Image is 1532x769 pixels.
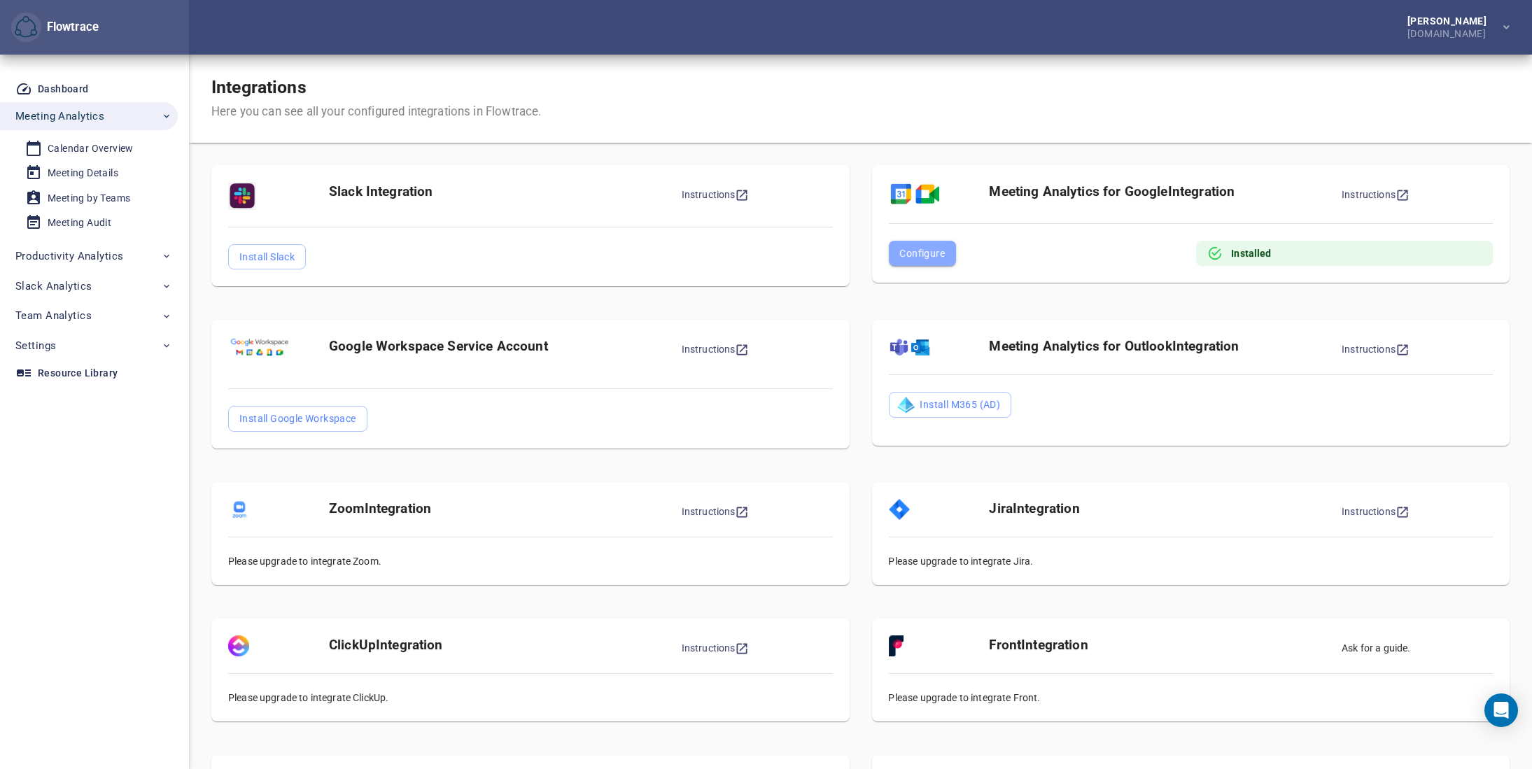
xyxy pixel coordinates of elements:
div: Zoom Integration [329,499,682,518]
img: Integration Logo [228,499,251,520]
div: Please upgrade to integrate ClickUp. [228,691,832,705]
a: Instructions [682,506,750,517]
div: Dashboard [38,80,89,98]
a: Instructions [682,189,750,200]
button: Flowtrace [11,13,41,43]
div: Meeting Analytics for Outlook Integration [989,337,1342,355]
span: Productivity Analytics [15,247,123,265]
div: Open Intercom Messenger [1484,693,1518,727]
div: Please upgrade to integrate Front. [888,691,1492,705]
img: Integration Logo [888,635,903,656]
span: Install Slack [239,248,295,265]
div: Calendar Overview [48,140,134,157]
span: Install M365 (AD) [899,396,1000,413]
div: ClickUp Integration [329,635,682,654]
div: Jira Integration [989,499,1342,518]
div: Please upgrade to integrate Jira. [888,554,1492,568]
div: Meeting by Teams [48,190,130,207]
div: Google Workspace Service Account [329,337,682,355]
span: Slack Analytics [15,277,92,295]
button: Install Google Workspace [228,406,367,431]
img: Logo [897,397,914,413]
div: Flowtrace [41,19,99,36]
a: Instructions [682,642,750,654]
div: Meeting Details [48,164,118,182]
a: Instructions [1342,506,1410,517]
div: [PERSON_NAME] [1407,16,1492,26]
img: Paywall [228,337,291,357]
span: Configure [899,245,945,262]
button: Install Slack [228,244,306,269]
div: Ask for a guide. [1342,635,1493,656]
div: Meeting Analytics for Google Integration [989,182,1342,201]
img: Integration Logo [888,499,909,520]
button: [PERSON_NAME][DOMAIN_NAME] [1385,12,1521,43]
span: Team Analytics [15,306,92,325]
strong: Installed [1231,246,1271,260]
img: Paywall [228,182,256,210]
span: Settings [15,337,56,355]
img: Integration Logo [888,337,930,358]
span: Meeting Analytics [15,107,104,125]
img: Paywall [888,182,941,206]
div: [DOMAIN_NAME] [1407,26,1492,38]
button: Configure [888,241,956,266]
img: Flowtrace [15,16,37,38]
div: Front Integration [989,635,1342,654]
a: Instructions [1342,344,1410,355]
div: Flowtrace [11,13,99,43]
div: Resource Library [38,365,118,382]
div: Here you can see all your configured integrations in Flowtrace. [211,104,541,120]
div: Slack Integration [329,182,682,201]
div: Meeting Audit [48,214,111,232]
a: Instructions [1342,189,1410,200]
a: Instructions [682,344,750,355]
span: Install Google Workspace [239,410,356,427]
div: Please upgrade to integrate Zoom. [228,554,832,568]
img: Integration Logo [228,635,249,656]
h1: Integrations [211,77,541,98]
button: LogoInstall M365 (AD) [888,392,1011,417]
